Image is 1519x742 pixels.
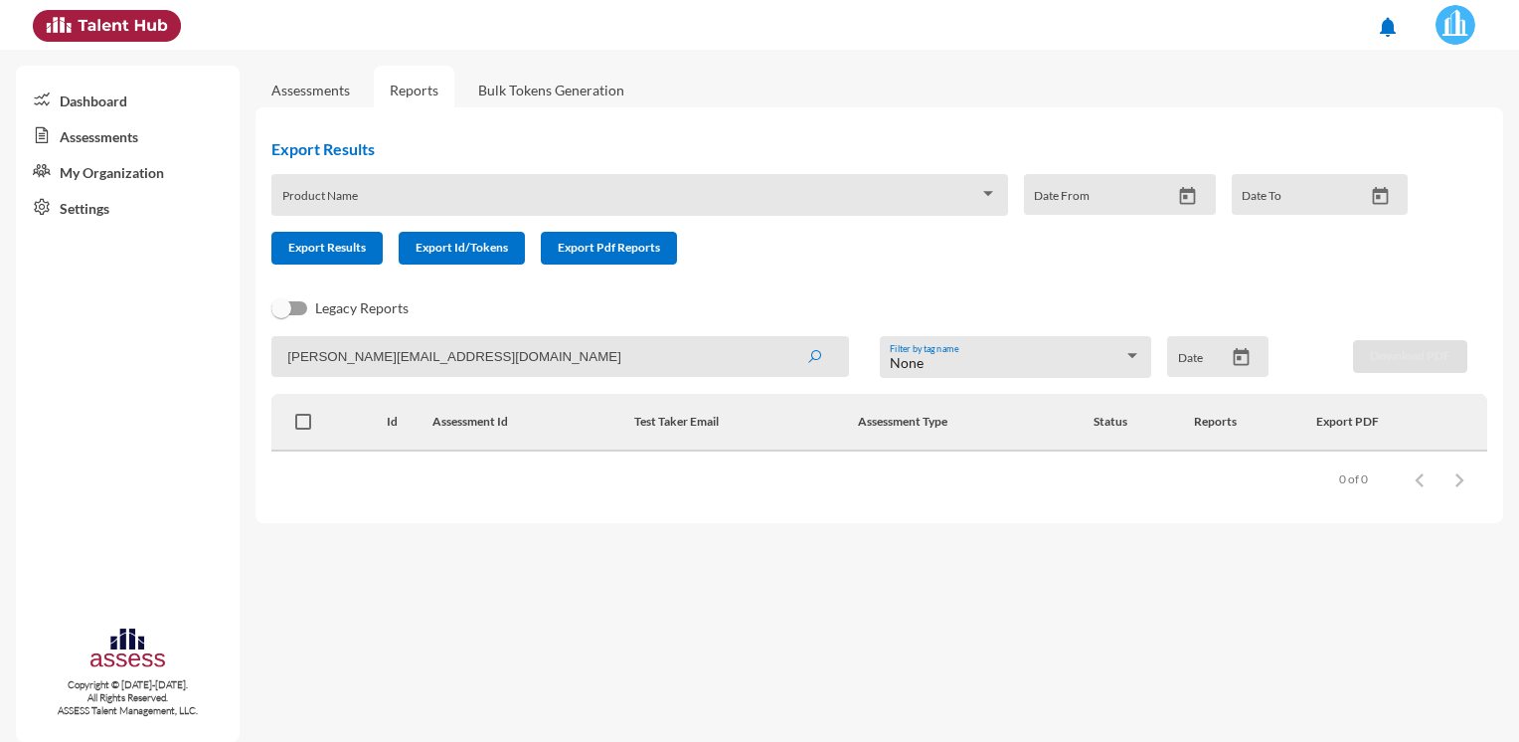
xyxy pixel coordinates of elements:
[634,394,858,452] th: Test Taker Email
[858,394,1094,452] th: Assessment Type
[1376,15,1400,39] mat-icon: notifications
[1339,471,1368,486] div: 0 of 0
[271,452,1487,507] mat-paginator: Select page
[1194,394,1316,452] th: Reports
[374,66,454,114] a: Reports
[416,240,508,255] span: Export Id/Tokens
[399,232,525,265] button: Export Id/Tokens
[88,626,167,674] img: assesscompany-logo.png
[16,153,240,189] a: My Organization
[16,189,240,225] a: Settings
[462,66,640,114] a: Bulk Tokens Generation
[16,678,240,717] p: Copyright © [DATE]-[DATE]. All Rights Reserved. ASSESS Talent Management, LLC.
[271,232,383,265] button: Export Results
[558,240,660,255] span: Export Pdf Reports
[541,232,677,265] button: Export Pdf Reports
[890,354,924,371] span: None
[16,82,240,117] a: Dashboard
[1094,394,1194,452] th: Status
[16,117,240,153] a: Assessments
[432,394,634,452] th: Assessment Id
[271,82,350,98] a: Assessments
[271,336,849,377] input: Search by name, token, assessment type, etc.
[1353,340,1467,373] button: Download PDF
[1363,186,1398,207] button: Open calendar
[271,139,1424,158] h2: Export Results
[315,296,409,320] span: Legacy Reports
[1316,394,1487,452] th: Export PDF
[387,394,432,452] th: Id
[1370,348,1450,363] span: Download PDF
[1170,186,1205,207] button: Open calendar
[1400,460,1439,499] button: Previous page
[1224,347,1259,368] button: Open calendar
[288,240,366,255] span: Export Results
[1439,460,1479,499] button: Next page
